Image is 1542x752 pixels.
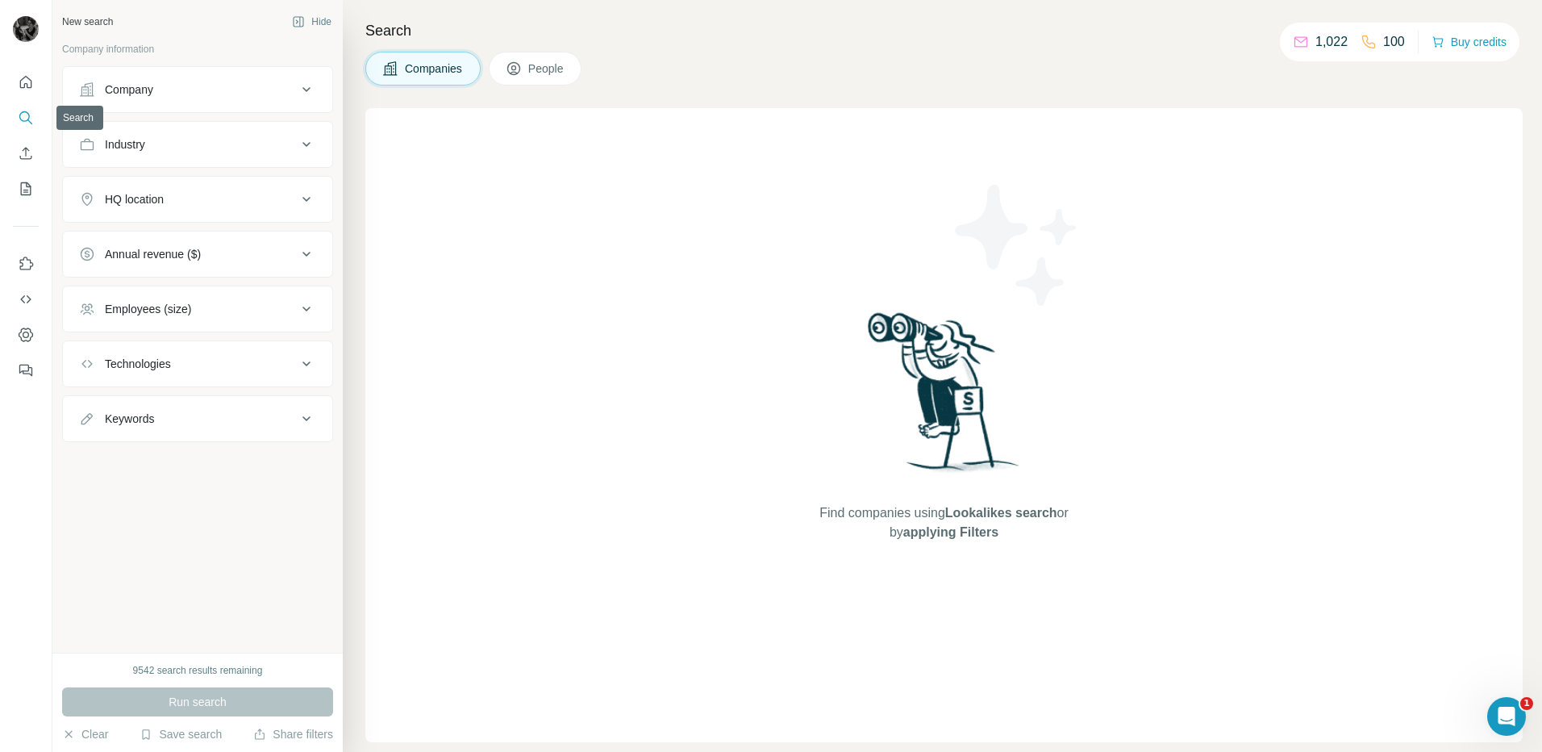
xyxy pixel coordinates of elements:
button: HQ location [63,180,332,219]
img: Surfe Illustration - Woman searching with binoculars [861,308,1028,488]
button: Hide [281,10,343,34]
button: Employees (size) [63,290,332,328]
button: Enrich CSV [13,139,39,168]
button: Clear [62,726,108,742]
div: Company [105,81,153,98]
div: Employees (size) [105,301,191,317]
div: New search [62,15,113,29]
span: applying Filters [903,525,998,539]
button: Use Surfe on LinkedIn [13,249,39,278]
img: Surfe Illustration - Stars [944,173,1090,318]
div: HQ location [105,191,164,207]
button: Search [13,103,39,132]
span: Find companies using or by [815,503,1073,542]
img: Avatar [13,16,39,42]
p: 100 [1383,32,1405,52]
button: Feedback [13,356,39,385]
button: Annual revenue ($) [63,235,332,274]
button: Industry [63,125,332,164]
span: People [528,61,565,77]
button: Dashboard [13,320,39,349]
button: Keywords [63,399,332,438]
h4: Search [365,19,1523,42]
iframe: Intercom live chat [1487,697,1526,736]
div: Industry [105,136,145,152]
button: Buy credits [1432,31,1507,53]
span: 1 [1520,697,1533,710]
button: Share filters [253,726,333,742]
p: Company information [62,42,333,56]
button: My lists [13,174,39,203]
div: 9542 search results remaining [133,663,263,678]
button: Technologies [63,345,332,383]
div: Annual revenue ($) [105,246,201,262]
p: 1,022 [1315,32,1348,52]
span: Companies [405,61,464,77]
button: Company [63,70,332,109]
button: Save search [140,726,222,742]
div: Technologies [105,356,171,372]
span: Lookalikes search [945,506,1057,520]
button: Quick start [13,68,39,97]
button: Use Surfe API [13,285,39,314]
div: Keywords [105,411,154,427]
